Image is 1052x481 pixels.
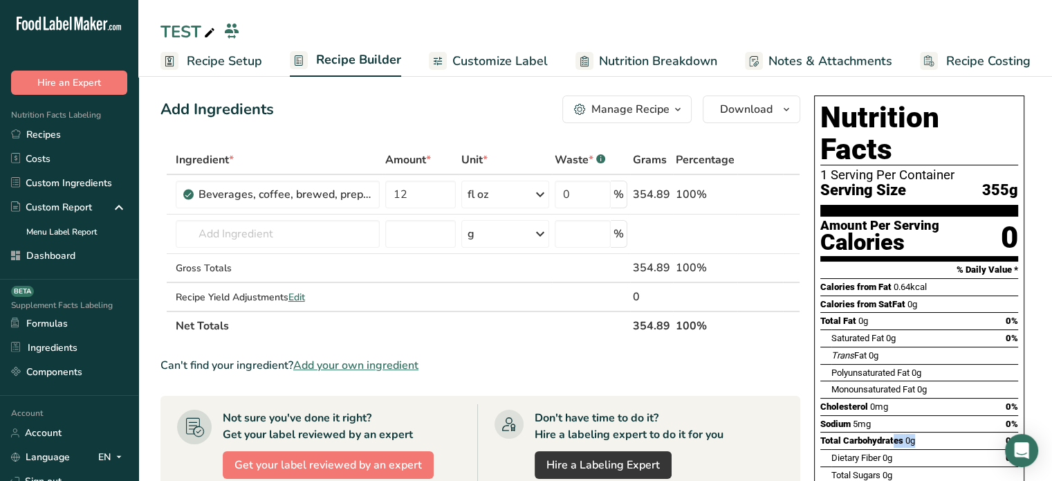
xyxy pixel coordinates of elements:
div: EN [98,449,127,466]
span: 0% [1006,333,1018,343]
span: Sodium [820,419,851,429]
div: 354.89 [633,186,670,203]
span: 0% [1006,419,1018,429]
th: Net Totals [173,311,630,340]
a: Customize Label [429,46,548,77]
span: 355g [982,182,1018,199]
div: BETA [11,286,34,297]
div: 0 [1001,219,1018,256]
div: Calories [820,233,939,253]
span: 0mg [870,401,888,412]
th: 100% [673,311,737,340]
span: Grams [633,152,667,168]
a: Recipe Setup [160,46,262,77]
a: Recipe Builder [290,44,401,78]
span: Saturated Fat [831,333,884,343]
button: Manage Recipe [562,96,692,123]
div: Beverages, coffee, brewed, prepared with tap water [199,186,371,203]
span: Recipe Builder [316,51,401,69]
span: Calories from Fat [820,282,892,292]
div: 0 [633,289,670,305]
div: Open Intercom Messenger [1005,434,1038,467]
input: Add Ingredient [176,220,380,248]
span: 0g [883,453,892,463]
section: % Daily Value * [820,262,1018,278]
span: Nutrition Breakdown [599,52,717,71]
div: Manage Recipe [591,101,670,118]
span: 5mg [853,419,871,429]
span: Ingredient [176,152,234,168]
span: 0% [1006,401,1018,412]
span: Serving Size [820,182,906,199]
a: Nutrition Breakdown [575,46,717,77]
th: 354.89 [630,311,673,340]
span: Cholesterol [820,401,868,412]
span: Dietary Fiber [831,453,880,463]
i: Trans [831,350,854,361]
span: 0g [907,299,917,309]
div: Recipe Yield Adjustments [176,290,380,305]
h1: Nutrition Facts [820,102,1018,165]
span: Unit [461,152,488,168]
span: Percentage [676,152,735,168]
span: Recipe Costing [946,52,1031,71]
span: Recipe Setup [187,52,262,71]
div: g [468,226,474,242]
a: Hire a Labeling Expert [535,451,672,479]
span: Edit [288,291,305,304]
span: 0g [917,384,927,394]
div: TEST [160,19,218,44]
div: Waste [555,152,605,168]
span: 0g [905,435,915,446]
button: Download [703,96,800,123]
span: 0g [869,350,878,361]
span: Customize Label [452,52,548,71]
span: Total Sugars [831,470,880,480]
span: 0g [886,333,896,343]
span: Monounsaturated Fat [831,384,915,394]
button: Get your label reviewed by an expert [223,451,434,479]
div: Add Ingredients [160,98,274,121]
span: 0% [1006,316,1018,326]
a: Language [11,445,70,469]
span: 0g [912,367,921,378]
button: Hire an Expert [11,71,127,95]
span: 0g [858,316,868,326]
div: Gross Totals [176,261,380,275]
span: Add your own ingredient [293,357,418,374]
span: Total Carbohydrates [820,435,903,446]
div: Can't find your ingredient? [160,357,800,374]
span: Download [720,101,773,118]
div: 100% [676,186,735,203]
a: Recipe Costing [920,46,1031,77]
div: 100% [676,260,735,276]
span: 0.64kcal [894,282,927,292]
div: Don't have time to do it? Hire a labeling expert to do it for you [535,410,723,443]
span: Amount [385,152,431,168]
div: Not sure you've done it right? Get your label reviewed by an expert [223,410,413,443]
div: Custom Report [11,200,92,215]
a: Notes & Attachments [745,46,892,77]
span: Calories from SatFat [820,299,905,309]
span: Notes & Attachments [768,52,892,71]
span: Polyunsaturated Fat [831,367,910,378]
div: Amount Per Serving [820,219,939,233]
span: Fat [831,350,867,361]
span: 0g [883,470,892,480]
span: Total Fat [820,316,856,326]
span: Get your label reviewed by an expert [234,457,422,473]
div: 354.89 [633,260,670,276]
div: fl oz [468,186,488,203]
div: 1 Serving Per Container [820,168,1018,182]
